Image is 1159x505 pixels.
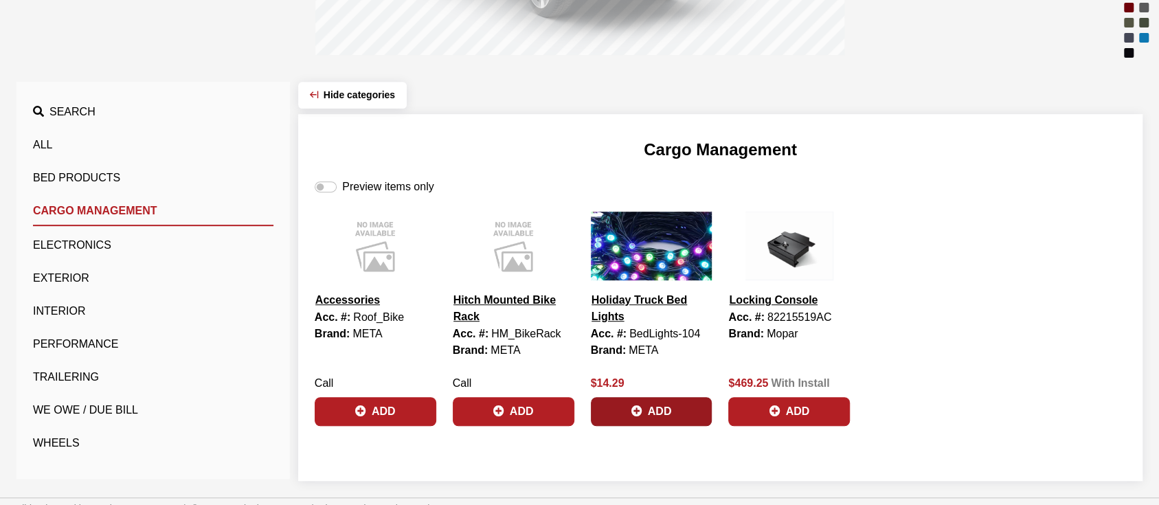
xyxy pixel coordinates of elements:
[767,311,831,323] span: 82215519AC
[298,82,407,109] button: Hide categories
[315,375,334,392] label: Call
[629,328,700,339] span: BedLights-104
[352,328,382,339] span: META
[771,377,829,389] span: With Install
[342,179,434,195] label: Preview items only
[315,397,436,426] button: Add
[33,265,273,292] button: Exterior
[591,342,627,359] label: Brand:
[453,291,574,326] button: Hitch Mounted Bike Rack
[33,429,273,457] button: Wheels
[33,330,273,358] button: Performance
[315,137,1126,162] h2: Cargo Management
[728,309,764,326] label: Acc. #:
[1122,31,1136,45] div: Forged Blue Metallic
[1137,16,1151,30] div: Serrano Green Metallic
[453,375,472,392] label: Call
[1137,1,1151,14] div: Granite Crystal Metallic
[315,326,350,342] label: Brand:
[33,232,273,259] button: Electronics
[728,377,768,389] span: $469.25
[591,212,712,280] img: Image for Holiday Truck Bed Lights
[728,397,850,426] button: Add
[33,164,273,192] button: Bed Products
[591,326,627,342] label: Acc. #:
[453,397,574,426] button: Add
[1122,16,1136,30] div: Canyon Lake
[629,344,658,356] span: META
[491,328,561,339] span: HM_BikeRack
[453,212,574,280] img: Image for Hitch Mounted Bike Rack
[491,344,520,356] span: META
[33,131,273,159] button: All
[1137,31,1151,45] div: Hydro Blue Pearl Coat
[353,311,404,323] span: Roof_Bike
[33,363,273,391] button: Trailering
[315,291,381,309] button: Accessories
[33,197,273,226] button: Cargo Management
[315,212,436,280] img: Image for Accessories
[33,396,273,424] button: We Owe / Due Bill
[591,377,624,389] span: $14.29
[33,298,273,325] button: Interior
[315,309,350,326] label: Acc. #:
[767,328,798,339] span: Mopar
[1122,1,1136,14] div: Delmonico Red Pearl
[49,106,95,117] span: Search
[728,326,764,342] label: Brand:
[728,212,850,280] img: Image for Locking Console
[591,397,712,426] button: Add
[453,326,488,342] label: Acc. #:
[1122,46,1136,60] div: Diamond Black Crystal
[453,342,488,359] label: Brand:
[728,291,818,309] button: Locking Console
[324,89,395,100] span: Click to hide category section.
[591,291,712,326] button: Holiday Truck Bed Lights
